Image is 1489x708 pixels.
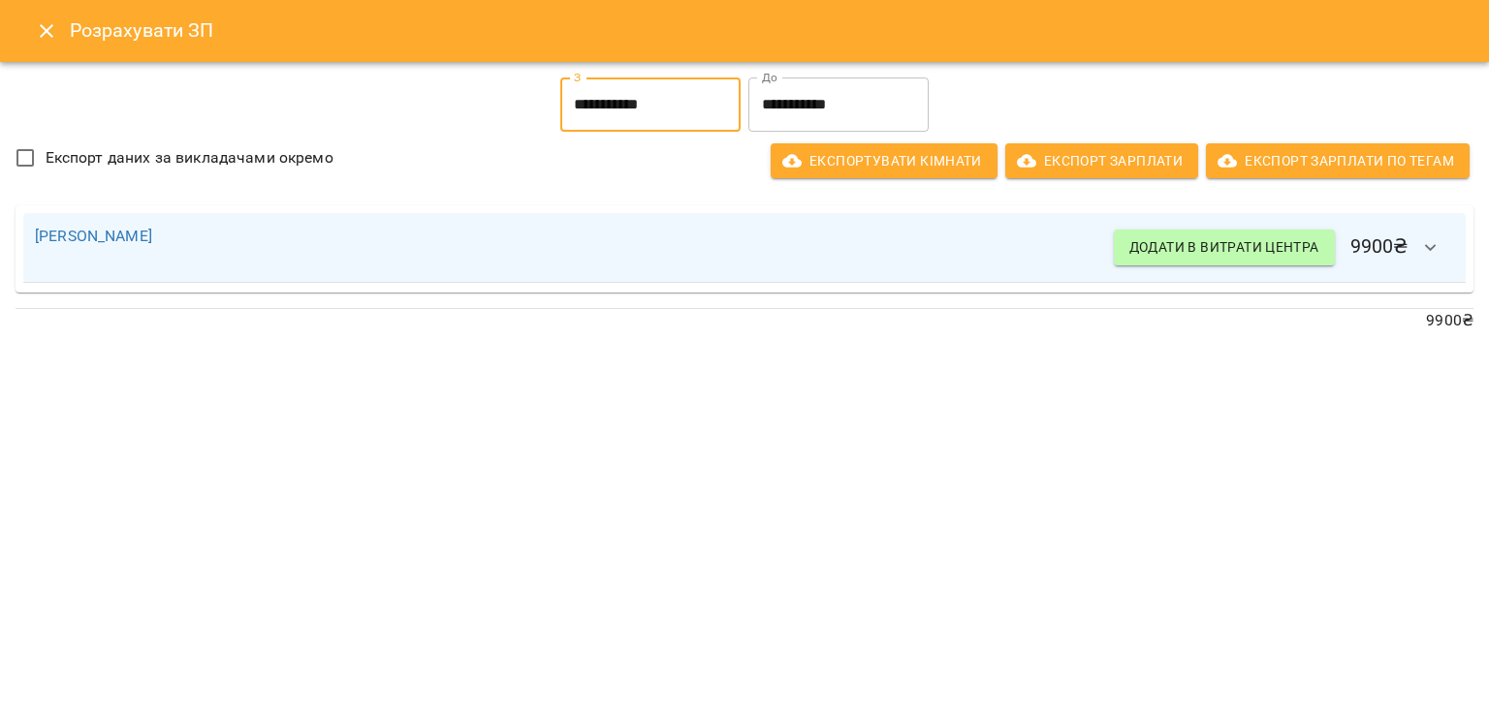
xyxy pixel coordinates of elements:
[786,149,982,172] span: Експортувати кімнати
[771,143,998,178] button: Експортувати кімнати
[1021,149,1183,172] span: Експорт Зарплати
[1129,235,1319,259] span: Додати в витрати центра
[70,15,1466,46] h6: Розрахувати ЗП
[23,8,70,54] button: Close
[1114,230,1335,264] button: Додати в витрати центра
[16,309,1473,332] p: 9900 ₴
[1206,143,1470,178] button: Експорт Зарплати по тегам
[35,227,152,245] a: [PERSON_NAME]
[1221,149,1454,172] span: Експорт Зарплати по тегам
[46,146,333,169] span: Експорт даних за викладачами окремо
[1005,143,1198,178] button: Експорт Зарплати
[1114,225,1454,271] h6: 9900 ₴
